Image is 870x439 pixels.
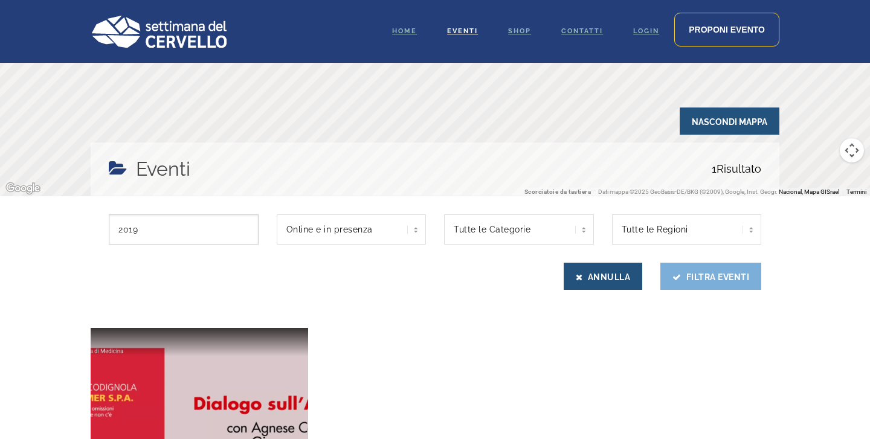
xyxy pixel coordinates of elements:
button: Annulla [564,263,642,290]
span: Login [633,27,659,35]
a: Proponi evento [674,13,779,46]
a: Termini (si apre in una nuova scheda) [846,188,866,195]
span: Contatti [561,27,603,35]
span: Home [392,27,417,35]
input: Parole chiave [109,214,259,245]
h4: Eventi [136,155,190,184]
span: Risultato [712,155,761,184]
a: Visualizza questa zona in Google Maps (in una nuova finestra) [3,181,43,196]
img: Google [3,181,43,196]
span: Nascondi Mappa [680,107,779,135]
span: Eventi [447,27,478,35]
button: Controlli di visualizzazione della mappa [840,138,864,162]
span: 1 [712,162,717,175]
span: Shop [508,27,531,35]
button: Filtra Eventi [660,263,761,290]
img: Logo [91,15,227,48]
span: Proponi evento [689,25,765,34]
